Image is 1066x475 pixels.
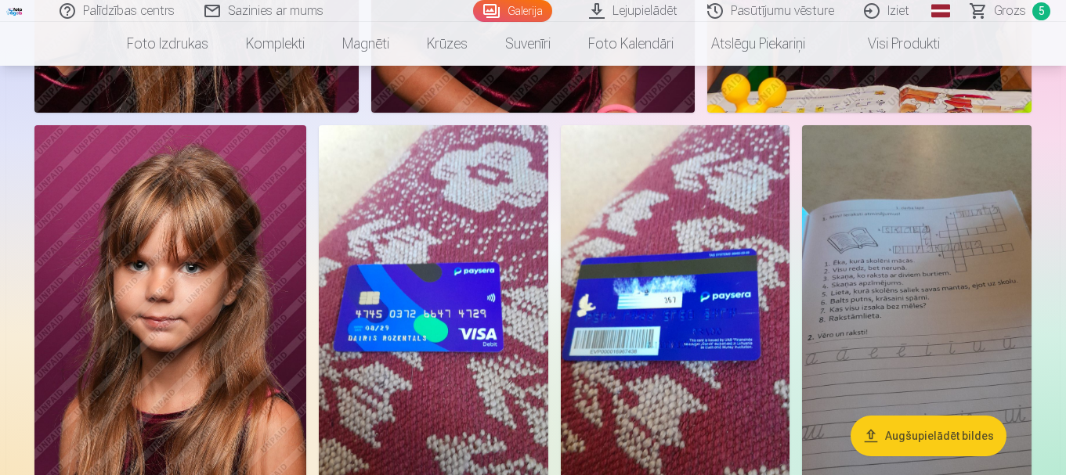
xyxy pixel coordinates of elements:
a: Magnēti [323,22,408,66]
a: Atslēgu piekariņi [692,22,824,66]
span: Grozs [994,2,1026,20]
a: Visi produkti [824,22,959,66]
img: /fa1 [6,6,23,16]
button: Augšupielādēt bildes [851,416,1006,456]
a: Foto kalendāri [569,22,692,66]
a: Krūzes [408,22,486,66]
span: 5 [1032,2,1050,20]
a: Komplekti [227,22,323,66]
a: Suvenīri [486,22,569,66]
a: Foto izdrukas [108,22,227,66]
